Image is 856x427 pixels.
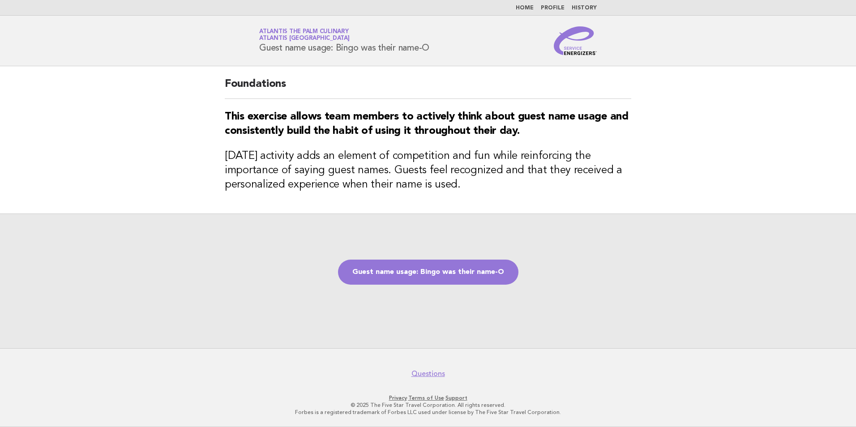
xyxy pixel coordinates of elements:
[225,77,631,99] h2: Foundations
[408,395,444,401] a: Terms of Use
[154,394,702,401] p: · ·
[154,409,702,416] p: Forbes is a registered trademark of Forbes LLC used under license by The Five Star Travel Corpora...
[541,5,565,11] a: Profile
[554,26,597,55] img: Service Energizers
[259,29,429,52] h1: Guest name usage: Bingo was their name-O
[516,5,534,11] a: Home
[154,401,702,409] p: © 2025 The Five Star Travel Corporation. All rights reserved.
[338,260,518,285] a: Guest name usage: Bingo was their name-O
[445,395,467,401] a: Support
[225,111,629,137] strong: This exercise allows team members to actively think about guest name usage and consistently build...
[225,149,631,192] h3: [DATE] activity adds an element of competition and fun while reinforcing the importance of saying...
[259,36,350,42] span: Atlantis [GEOGRAPHIC_DATA]
[389,395,407,401] a: Privacy
[572,5,597,11] a: History
[259,29,350,41] a: Atlantis The Palm CulinaryAtlantis [GEOGRAPHIC_DATA]
[411,369,445,378] a: Questions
